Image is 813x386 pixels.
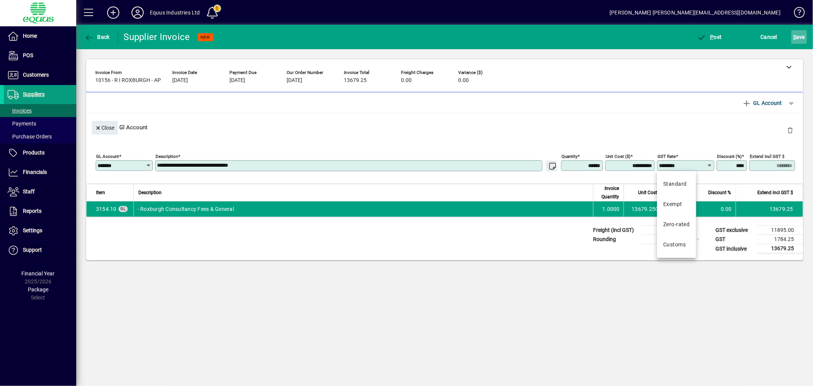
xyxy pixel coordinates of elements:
[759,30,779,44] button: Cancel
[742,97,782,109] span: GL Account
[76,30,118,44] app-page-header-button: Back
[96,188,105,197] span: Item
[708,188,731,197] span: Discount %
[663,200,682,208] div: Exempt
[23,91,45,97] span: Suppliers
[101,6,125,19] button: Add
[95,77,161,84] span: 10156 - R I ROXBURGH - AP
[712,244,757,254] td: GST inclusive
[750,154,784,159] mat-label: Extend incl GST $
[712,226,757,235] td: GST exclusive
[606,154,630,159] mat-label: Unit Cost ($)
[4,104,76,117] a: Invoices
[86,113,803,141] div: Gl Account
[4,163,76,182] a: Financials
[757,226,803,235] td: 11895.00
[401,77,412,84] span: 0.00
[695,30,724,44] button: Post
[657,194,696,214] mat-option: Exempt
[657,235,696,255] mat-option: Customs
[696,201,736,217] td: 0.00
[133,201,593,217] td: - Roxburgh Consultancy Fees & General
[793,34,796,40] span: S
[92,121,118,135] button: Close
[90,124,120,131] app-page-header-button: Close
[23,247,42,253] span: Support
[757,244,803,254] td: 13679.25
[23,150,45,156] span: Products
[663,220,690,228] div: Zero-rated
[788,2,803,26] a: Knowledge Base
[95,122,115,134] span: Close
[138,188,162,197] span: Description
[712,235,757,244] td: GST
[641,235,687,244] td: 0.00
[4,130,76,143] a: Purchase Orders
[120,207,126,211] span: GL
[638,188,661,197] span: Unit Cost $
[793,31,805,43] span: ave
[82,30,112,44] button: Back
[4,117,76,130] a: Payments
[657,174,696,194] mat-option: Standard
[125,6,150,19] button: Profile
[4,143,76,162] a: Products
[4,182,76,201] a: Staff
[287,77,302,84] span: [DATE]
[96,205,117,213] span: - Roxburgh Consultancy Fees & General
[4,202,76,221] a: Reports
[624,201,665,217] td: 13679.2500
[589,235,641,244] td: Rounding
[96,154,119,159] mat-label: GL Account
[4,241,76,260] a: Support
[23,72,49,78] span: Customers
[589,226,641,235] td: Freight (incl GST)
[8,133,52,140] span: Purchase Orders
[23,188,35,195] span: Staff
[8,108,32,114] span: Invoices
[458,77,469,84] span: 0.00
[657,214,696,235] mat-option: Zero-rated
[23,208,42,214] span: Reports
[593,201,624,217] td: 1.0000
[229,77,245,84] span: [DATE]
[761,31,778,43] span: Cancel
[791,30,807,44] button: Save
[4,221,76,240] a: Settings
[84,34,110,40] span: Back
[717,154,742,159] mat-label: Discount (%)
[657,154,676,159] mat-label: GST rate
[710,34,714,40] span: P
[344,77,367,84] span: 13679.25
[757,235,803,244] td: 1784.25
[4,66,76,85] a: Customers
[172,77,188,84] span: [DATE]
[641,226,687,235] td: 0.00
[757,188,793,197] span: Extend incl GST $
[201,35,210,40] span: NEW
[23,33,37,39] span: Home
[663,180,687,188] div: Standard
[23,169,47,175] span: Financials
[781,121,799,139] button: Delete
[124,31,190,43] div: Supplier Invoice
[4,27,76,46] a: Home
[663,241,686,249] div: Customs
[609,6,781,19] div: [PERSON_NAME] [PERSON_NAME][EMAIL_ADDRESS][DOMAIN_NAME]
[736,201,803,217] td: 13679.25
[23,52,33,58] span: POS
[23,227,42,233] span: Settings
[28,286,48,293] span: Package
[561,154,577,159] mat-label: Quantity
[697,34,722,40] span: ost
[150,6,200,19] div: Equus Industries Ltd
[8,121,36,127] span: Payments
[598,184,619,201] span: Invoice Quantity
[156,154,178,159] mat-label: Description
[738,96,786,110] button: GL Account
[4,46,76,65] a: POS
[781,127,799,133] app-page-header-button: Delete
[22,270,55,277] span: Financial Year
